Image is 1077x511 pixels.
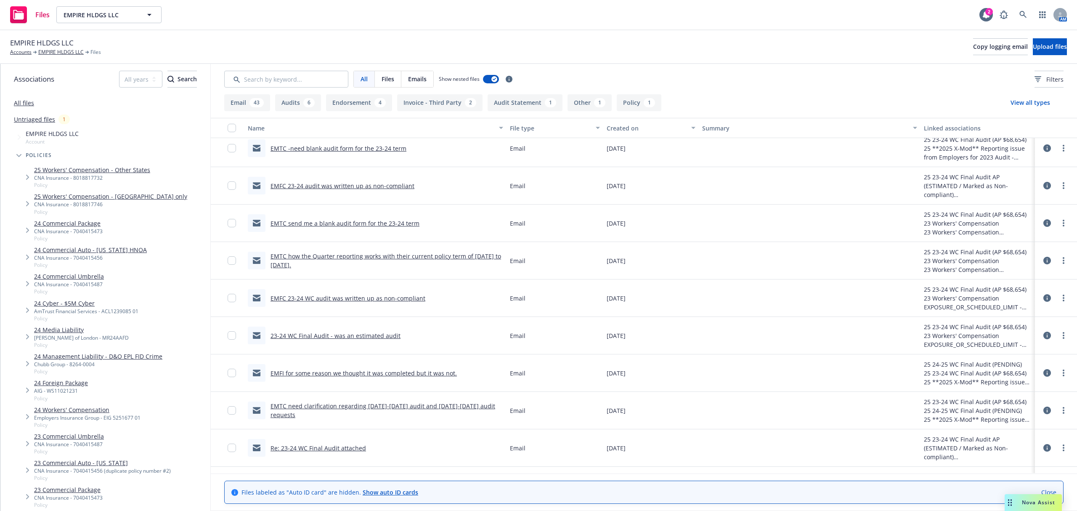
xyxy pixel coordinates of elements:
a: Switch app [1034,6,1051,23]
span: Account [26,138,79,145]
button: Audit Statement [488,94,562,111]
span: Policy [34,448,104,455]
button: Summary [699,118,920,138]
div: 23 Workers' Compensation [924,265,1032,274]
button: File type [507,118,604,138]
a: EMFC 23-24 WC audit was written up as non-compliant [271,294,425,302]
span: [DATE] [607,294,626,303]
button: Invoice - Third Party [397,94,483,111]
span: EMPIRE HLDGS LLC [26,129,79,138]
div: 23 Workers' Compensation [924,331,1032,340]
div: Drag to move [1005,494,1015,511]
span: Policy [34,395,88,402]
a: 23 Commercial Auto - [US_STATE] [34,458,171,467]
div: CNA Insurance - 8018817732 [34,174,150,181]
div: [PERSON_NAME] of London - MR24AAFD [34,334,129,341]
div: 4 [374,98,386,107]
button: Nova Assist [1005,494,1062,511]
div: 25 23-24 WC Final Audit (AP $68,654) [924,369,1032,378]
button: Email [224,94,270,111]
span: Files [382,75,394,83]
span: Email [510,406,525,415]
span: EMPIRE HLDGS LLC [64,11,136,19]
div: 25 23-24 WC Final Audit (AP $68,654) [924,210,1032,219]
span: [DATE] [607,406,626,415]
svg: Search [167,76,174,83]
div: 25 24-25 WC Final Audit (PENDING) [924,406,1032,415]
span: Upload files [1033,43,1067,51]
div: Search [167,71,197,87]
span: Email [510,219,525,228]
button: Filters [1035,71,1064,88]
a: Show auto ID cards [363,488,418,496]
div: CNA Insurance - 7040415487 [34,281,104,288]
span: Policy [34,181,150,189]
a: Search [1015,6,1032,23]
button: Copy logging email [973,38,1028,55]
a: 23-24 WC Final Audit - was an estimated audit [271,332,401,340]
div: 25 23-24 WC Final Audit (AP $68,654) [924,248,1032,256]
span: EMPIRE HLDGS LLC [10,37,74,48]
a: more [1058,293,1069,303]
div: File type [510,124,591,133]
span: [DATE] [607,369,626,378]
div: 1 [644,98,655,107]
div: 1 [58,114,70,124]
div: 25 **2025 X-Mod** Reporting issue from Employers for 2023 Audit - Needs to be completed [924,378,1032,386]
a: EMTC send me a blank audit form for the 23-24 term [271,219,419,227]
input: Toggle Row Selected [228,369,236,377]
div: 23 Workers' Compensation [924,256,1032,265]
div: Employers Insurance Group - EIG 5251677 01 [34,414,141,421]
div: 1 [545,98,556,107]
span: Email [510,144,525,153]
div: 6 [303,98,315,107]
a: Close [1041,488,1056,497]
a: 24 Workers' Compensation [34,405,141,414]
span: [DATE] [607,144,626,153]
a: more [1058,368,1069,378]
span: Copy logging email [973,43,1028,51]
span: Show nested files [439,75,480,83]
div: 2 [465,98,476,107]
button: Audits [275,94,321,111]
div: 23 Workers' Compensation [924,228,1032,237]
div: 23 Workers' Compensation [924,219,1032,228]
span: Policy [34,235,103,242]
div: CNA Insurance - 7040415456 [34,254,147,261]
div: 25 **2025 X-Mod** Reporting issue from Employers for 2023 Audit - Needs to be completed [924,144,1032,162]
a: Re: 23-24 WC Final Audit attached [271,444,366,452]
button: Other [568,94,612,111]
input: Toggle Row Selected [228,406,236,415]
a: Accounts [10,48,32,56]
span: Files [35,11,50,18]
a: 24 Commercial Auto - [US_STATE] HNOA [34,245,147,254]
span: Files [90,48,101,56]
a: EMTC how the Quarter reporting works with their current policy term of [DATE] to [DATE]. [271,252,501,269]
button: View all types [997,94,1064,111]
button: Endorsement [326,94,392,111]
a: 24 Cyber - $5M Cyber [34,299,138,308]
span: [DATE] [607,331,626,340]
div: Summary [702,124,907,133]
div: EXPOSURE_OR_SCHEDULED_LIMIT - AUDIT - [DATE] [924,303,1032,311]
span: [DATE] [607,219,626,228]
span: Policies [26,153,52,158]
a: more [1058,255,1069,266]
a: 24 Management Liability - D&O EPL FID Crime [34,352,162,361]
div: Name [248,124,494,133]
a: more [1058,143,1069,153]
a: 23 Commercial Umbrella [34,432,104,441]
div: Created on [607,124,686,133]
span: Files labeled as "Auto ID card" are hidden. [241,488,418,497]
a: more [1058,405,1069,415]
span: Emails [408,75,427,83]
button: EMPIRE HLDGS LLC [56,6,162,23]
div: CNA Insurance - 7040415487 [34,441,104,448]
input: Toggle Row Selected [228,294,236,302]
span: Associations [14,74,54,85]
a: Report a Bug [995,6,1012,23]
span: Email [510,444,525,452]
a: more [1058,443,1069,453]
span: Policy [34,288,104,295]
span: Policy [34,501,103,508]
